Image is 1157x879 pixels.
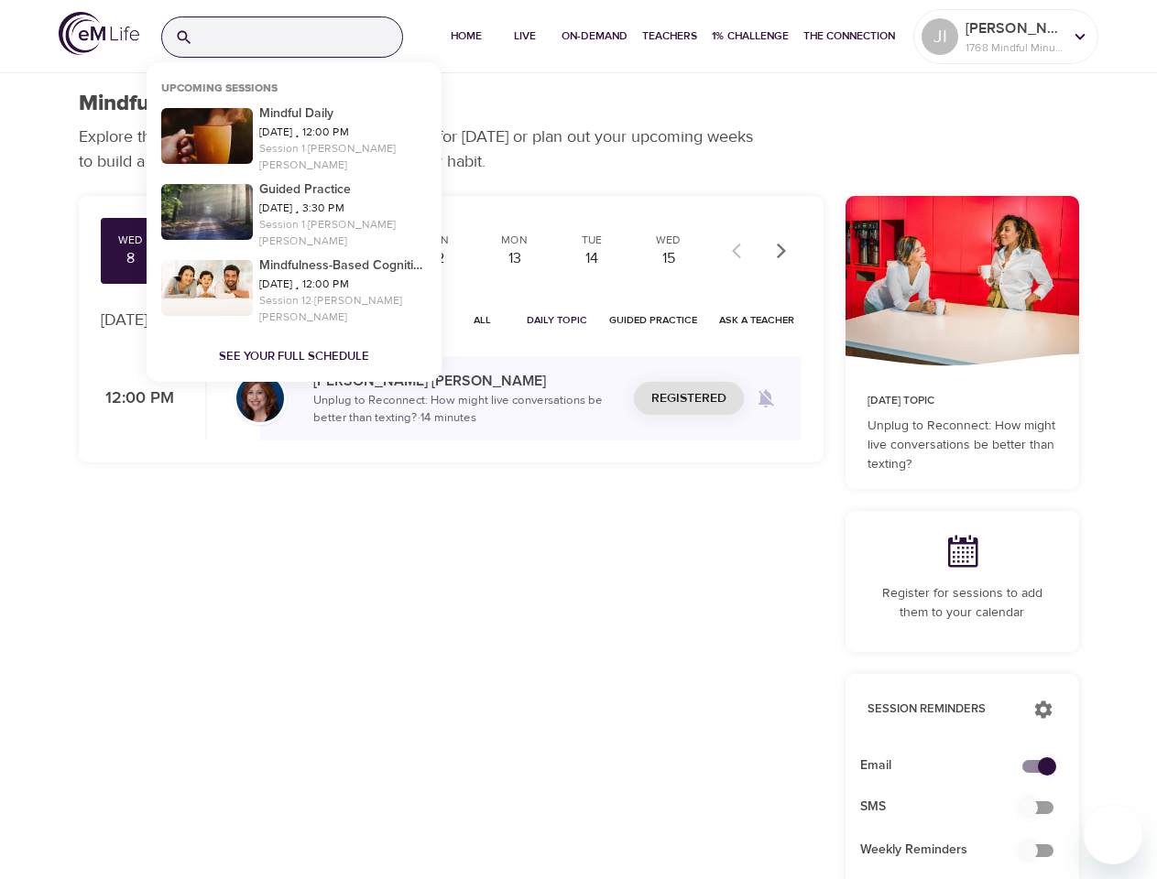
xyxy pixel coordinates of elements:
button: See your full schedule [219,346,369,367]
p: Unplug to Reconnect: How might live conversations be better than texting? · 14 minutes [313,392,619,428]
p: [PERSON_NAME] [PERSON_NAME] [313,370,619,392]
div: 15 [646,248,692,269]
p: Session Reminders [868,700,1015,719]
iframe: Button to launch messaging window [1084,806,1142,864]
p: Mindfulness-Based Cognitive Training (MBCT) [259,256,427,276]
div: Tue [569,233,615,248]
button: Registered [634,382,744,416]
span: SMS [860,798,1035,817]
img: guided-practice.jpg [161,184,253,240]
p: Explore the expert-led, brief mindfulness sessions for [DATE] or plan out your upcoming weeks to ... [79,125,766,174]
p: [PERSON_NAME] [966,17,1063,39]
button: Ask a Teacher [712,306,802,334]
div: JI [922,18,958,55]
p: [DATE] ¸ 3:30 PM [259,200,427,216]
img: mindful-daily.jpg [161,108,253,164]
p: Unplug to Reconnect: How might live conversations be better than texting? [868,417,1057,474]
img: updated%20MBCT%20hero%20image.jpeg [161,260,253,316]
button: All [453,306,512,334]
p: 12:00 PM [101,386,174,411]
span: Live [503,27,547,46]
div: 8 [108,248,154,269]
span: Teachers [642,27,697,46]
span: Ask a Teacher [719,311,794,329]
p: [DATE] ¸ 12:00 PM [259,276,427,292]
span: 1% Challenge [712,27,789,46]
p: Session 12 · [PERSON_NAME] [PERSON_NAME] [259,292,427,325]
span: All [461,311,505,329]
p: Session 1 · [PERSON_NAME] [PERSON_NAME] [259,140,427,173]
div: 13 [492,248,538,269]
p: Guided Practice [259,180,427,200]
span: Email [860,756,1035,776]
img: logo [59,12,139,55]
div: Mon [492,233,538,248]
span: Guided Practice [609,311,697,329]
span: Weekly Reminders [860,841,1035,860]
div: Upcoming Sessions [147,81,292,104]
button: Guided Practice [602,306,704,334]
span: Home [444,27,488,46]
button: Daily Topic [519,306,595,334]
p: Session 1 · [PERSON_NAME] [PERSON_NAME] [259,216,427,249]
input: Find programs, teachers, etc... [201,17,402,57]
span: The Connection [803,27,895,46]
span: Registered [651,387,726,410]
p: 1768 Mindful Minutes [966,39,1063,56]
p: [DATE] Schedule [101,308,220,332]
span: On-Demand [562,27,628,46]
img: Elaine_Smookler-min.jpg [236,374,284,422]
div: 14 [569,248,615,269]
p: [DATE] Topic [868,393,1057,409]
p: Mindful Daily [259,104,427,124]
span: Remind me when a class goes live every Wednesday at 12:00 PM [744,376,788,420]
p: Register for sessions to add them to your calendar [868,584,1057,623]
p: [DATE] ¸ 12:00 PM [259,124,427,140]
div: Wed [108,233,154,248]
div: Wed [646,233,692,248]
h1: Mindful Daily Schedule [79,91,309,117]
span: Daily Topic [527,311,587,329]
